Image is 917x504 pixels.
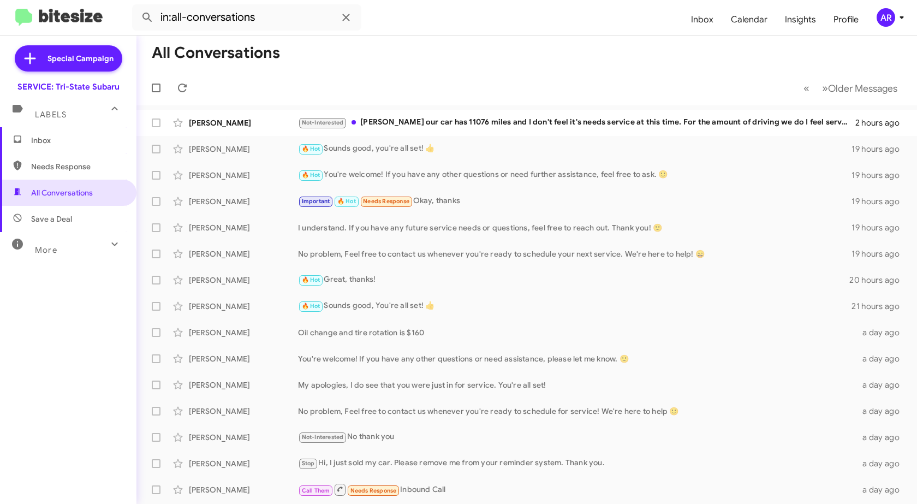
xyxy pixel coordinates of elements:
div: 19 hours ago [851,222,908,233]
div: My apologies, I do see that you were just in for service. You're all set! [298,380,858,390]
span: All Conversations [31,187,93,198]
span: Not-Interested [302,119,344,126]
span: « [803,81,809,95]
span: 🔥 Hot [302,145,320,152]
div: a day ago [858,353,908,364]
div: [PERSON_NAME] [189,144,298,155]
div: [PERSON_NAME] [189,458,298,469]
div: 19 hours ago [851,248,908,259]
div: a day ago [858,406,908,417]
div: [PERSON_NAME] our car has 11076 miles and I don't feel it's needs service at this time. For the a... [298,116,855,129]
div: No thank you [298,431,858,443]
span: 🔥 Hot [337,198,356,205]
div: Hi, I just sold my car. Please remove me from your reminder system. Thank you. [298,457,858,470]
div: a day ago [858,458,908,469]
div: [PERSON_NAME] [189,353,298,364]
button: AR [867,8,905,27]
div: a day ago [858,484,908,495]
button: Next [815,77,904,99]
div: [PERSON_NAME] [189,196,298,207]
div: No problem, Feel free to contact us whenever you're ready to schedule for service! We're here to ... [298,406,858,417]
div: You're welcome! If you have any other questions or need assistance, please let me know. 🙂 [298,353,858,364]
span: 🔥 Hot [302,303,320,310]
a: Calendar [722,4,776,35]
span: Not-Interested [302,434,344,441]
span: Stop [302,460,315,467]
span: More [35,245,57,255]
div: [PERSON_NAME] [189,380,298,390]
div: 20 hours ago [849,275,908,286]
div: a day ago [858,380,908,390]
span: Older Messages [828,82,897,94]
nav: Page navigation example [797,77,904,99]
div: [PERSON_NAME] [189,406,298,417]
span: Important [302,198,330,205]
span: Needs Response [31,161,124,172]
div: 19 hours ago [851,196,908,207]
span: Call Them [302,487,330,494]
span: 🔥 Hot [302,276,320,283]
span: 🔥 Hot [302,171,320,179]
span: Inbox [31,135,124,146]
a: Special Campaign [15,45,122,72]
span: » [822,81,828,95]
div: Okay, thanks [298,195,851,207]
a: Inbox [682,4,722,35]
div: AR [877,8,895,27]
div: You're welcome! If you have any other questions or need further assistance, feel free to ask. 🙂 [298,169,851,181]
a: Profile [825,4,867,35]
div: SERVICE: Tri-State Subaru [17,81,120,92]
span: Save a Deal [31,214,72,224]
div: [PERSON_NAME] [189,432,298,443]
div: [PERSON_NAME] [189,222,298,233]
div: [PERSON_NAME] [189,170,298,181]
div: I understand. If you have any future service needs or questions, feel free to reach out. Thank yo... [298,222,851,233]
button: Previous [797,77,816,99]
div: [PERSON_NAME] [189,327,298,338]
div: Oil change and tire rotation is $160 [298,327,858,338]
span: Special Campaign [47,53,114,64]
div: [PERSON_NAME] [189,301,298,312]
div: 21 hours ago [851,301,908,312]
div: [PERSON_NAME] [189,248,298,259]
div: 19 hours ago [851,170,908,181]
div: Great, thanks! [298,274,849,286]
span: Labels [35,110,67,120]
input: Search [132,4,361,31]
div: a day ago [858,327,908,338]
div: [PERSON_NAME] [189,117,298,128]
div: a day ago [858,432,908,443]
a: Insights [776,4,825,35]
div: Inbound Call [298,483,858,496]
div: [PERSON_NAME] [189,484,298,495]
div: Sounds good, You're all set! 👍 [298,300,851,312]
span: Needs Response [350,487,397,494]
div: No problem, Feel free to contact us whenever you're ready to schedule your next service. We're he... [298,248,851,259]
h1: All Conversations [152,44,280,62]
div: [PERSON_NAME] [189,275,298,286]
div: 19 hours ago [851,144,908,155]
div: 2 hours ago [855,117,908,128]
div: Sounds good, you're all set! 👍 [298,143,851,155]
span: Needs Response [363,198,409,205]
